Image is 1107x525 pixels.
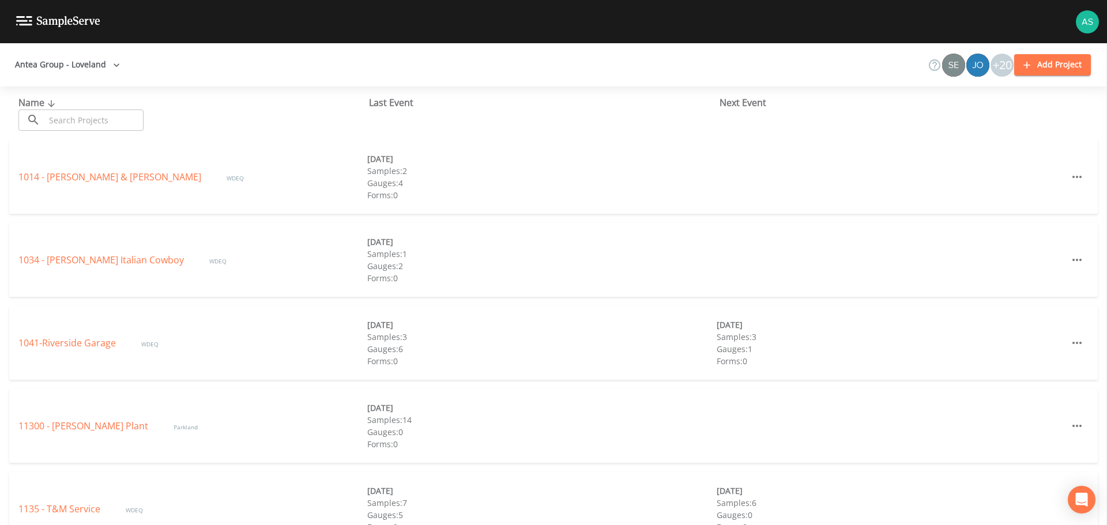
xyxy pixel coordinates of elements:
div: Forms: 0 [367,272,716,284]
img: 52efdf5eb87039e5b40670955cfdde0b [942,54,965,77]
a: 1041-Riverside Garage [18,337,118,349]
a: 1014 - [PERSON_NAME] & [PERSON_NAME] [18,171,204,183]
div: [DATE] [717,319,1065,331]
div: Samples: 2 [367,165,716,177]
a: 1135 - T&M Service [18,503,103,515]
div: Samples: 3 [717,331,1065,343]
span: WDEQ [126,506,143,514]
span: WDEQ [227,174,244,182]
button: Add Project [1014,54,1091,75]
div: Sean McKinstry [942,54,966,77]
button: Antea Group - Loveland [10,54,125,75]
div: Last Event [369,96,720,109]
div: [DATE] [367,236,716,248]
div: Gauges: 5 [367,509,716,521]
div: Gauges: 0 [717,509,1065,521]
span: WDEQ [209,257,227,265]
div: Gauges: 1 [717,343,1065,355]
span: Name [18,96,58,109]
img: logo [16,16,100,27]
div: [DATE] [367,402,716,414]
div: Gauges: 2 [367,260,716,272]
div: Next Event [720,96,1070,109]
div: Josh Watzak [966,54,990,77]
div: [DATE] [367,153,716,165]
div: [DATE] [717,485,1065,497]
div: Gauges: 0 [367,426,716,438]
div: [DATE] [367,485,716,497]
div: Samples: 7 [367,497,716,509]
input: Search Projects [45,109,144,131]
a: 1034 - [PERSON_NAME] Italian Cowboy [18,254,186,266]
div: Gauges: 4 [367,177,716,189]
div: Samples: 1 [367,248,716,260]
div: [DATE] [367,319,716,331]
div: Samples: 3 [367,331,716,343]
img: 360e392d957c10372a2befa2d3a287f3 [1076,10,1099,33]
span: WDEQ [141,340,159,348]
div: Samples: 14 [367,414,716,426]
div: Gauges: 6 [367,343,716,355]
img: d2de15c11da5451b307a030ac90baa3e [966,54,989,77]
span: Parkland [174,423,198,431]
a: 11300 - [PERSON_NAME] Plant [18,420,150,432]
div: Forms: 0 [367,355,716,367]
div: Open Intercom Messenger [1068,486,1095,513]
div: +20 [991,54,1014,77]
div: Forms: 0 [367,438,716,450]
div: Forms: 0 [367,189,716,201]
div: Samples: 6 [717,497,1065,509]
div: Forms: 0 [717,355,1065,367]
